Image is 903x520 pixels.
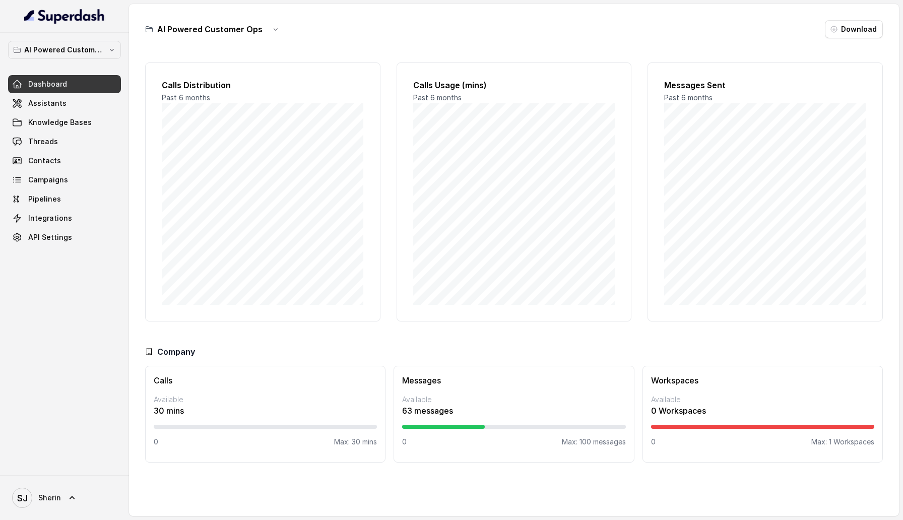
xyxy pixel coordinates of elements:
p: Available [402,395,625,405]
h3: Calls [154,374,377,386]
a: Threads [8,133,121,151]
a: Assistants [8,94,121,112]
p: 0 [154,437,158,447]
span: Contacts [28,156,61,166]
span: Dashboard [28,79,67,89]
a: Pipelines [8,190,121,208]
p: 0 [402,437,407,447]
p: Available [651,395,874,405]
span: API Settings [28,232,72,242]
h3: Messages [402,374,625,386]
h3: AI Powered Customer Ops [157,23,263,35]
span: Past 6 months [664,93,713,102]
p: 0 Workspaces [651,405,874,417]
span: Campaigns [28,175,68,185]
h2: Calls Distribution [162,79,364,91]
a: Knowledge Bases [8,113,121,132]
img: light.svg [24,8,105,24]
span: Sherin [38,493,61,503]
p: 30 mins [154,405,377,417]
a: Dashboard [8,75,121,93]
a: Contacts [8,152,121,170]
span: Threads [28,137,58,147]
a: API Settings [8,228,121,246]
text: SJ [17,493,28,503]
p: Max: 1 Workspaces [811,437,874,447]
h3: Workspaces [651,374,874,386]
p: Max: 100 messages [562,437,626,447]
a: Campaigns [8,171,121,189]
h2: Calls Usage (mins) [413,79,615,91]
span: Pipelines [28,194,61,204]
a: Integrations [8,209,121,227]
button: AI Powered Customer Ops [8,41,121,59]
p: 0 [651,437,656,447]
h3: Company [157,346,195,358]
button: Download [825,20,883,38]
span: Past 6 months [413,93,462,102]
p: AI Powered Customer Ops [24,44,105,56]
p: Max: 30 mins [334,437,377,447]
p: Available [154,395,377,405]
span: Integrations [28,213,72,223]
h2: Messages Sent [664,79,866,91]
p: 63 messages [402,405,625,417]
span: Assistants [28,98,67,108]
span: Past 6 months [162,93,210,102]
span: Knowledge Bases [28,117,92,127]
a: Sherin [8,484,121,512]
